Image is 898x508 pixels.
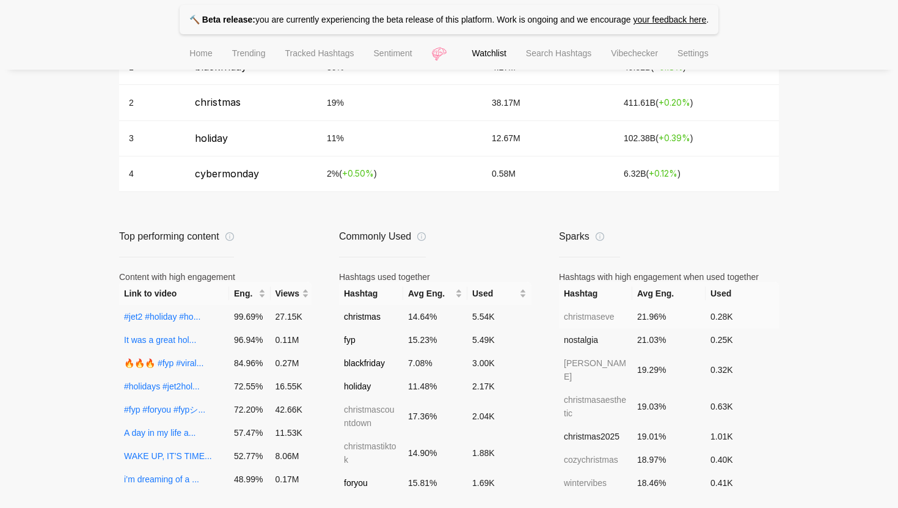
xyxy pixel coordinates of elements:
[710,478,733,488] span: 0.41K
[408,478,437,488] span: 15.81 %
[559,388,632,425] td: christmasaesthetic
[124,358,203,368] a: 🔥🔥🔥 #fyp #viral...
[492,98,520,108] span: 38.17M
[710,432,733,441] span: 1.01K
[559,471,632,495] td: wintervibes
[276,312,302,322] span: 27.15K
[119,85,185,120] td: 2
[339,272,531,282] div: Hashtags used together
[342,168,374,179] span: + 0.50 %
[276,451,299,461] span: 8.06M
[559,282,632,305] th: Hashtag
[276,287,299,300] span: Views
[195,167,259,180] span: cybermonday
[232,48,266,58] span: Trending
[654,62,683,72] span: + 0.18 %
[124,335,196,345] a: It was a great hol...
[710,402,733,411] span: 0.63K
[408,335,437,345] span: 15.23 %
[195,96,241,108] span: christmas
[271,282,312,305] th: Views
[408,381,437,391] span: 11.48 %
[637,402,666,411] span: 19.03 %
[472,381,495,391] span: 2.17K
[285,48,354,58] span: Tracked Hashtags
[637,432,666,441] span: 19.01 %
[624,98,693,108] span: 411.61B ( )
[234,312,263,322] span: 99.69 %
[472,448,495,458] span: 1.88K
[327,62,344,72] span: 30 %
[327,133,344,143] span: 11 %
[710,365,733,375] span: 0.32K
[659,97,690,108] span: + 0.20 %
[559,231,620,242] div: Sparks
[119,231,234,242] div: Top performing content
[189,15,255,24] strong: 🔨 Beta release:
[637,365,666,375] span: 19.29 %
[327,169,377,179] span: 2 % ( )
[344,312,381,322] span: christmas
[624,169,681,179] span: 6.32B ( )
[559,305,632,328] td: christmaseve
[492,62,516,72] span: 4.27M
[225,232,234,241] span: info-circle
[189,48,212,58] span: Home
[374,48,412,58] span: Sentiment
[472,287,517,300] span: Used
[180,5,718,34] p: you are currently experiencing the beta release of this platform. Work is ongoing and we encourage .
[124,428,196,438] a: A day in my life a...
[119,121,185,156] td: 3
[119,156,185,192] td: 4
[276,428,302,438] span: 11.53K
[624,62,686,72] span: 49.52B ( )
[637,455,666,465] span: 18.97 %
[472,335,495,345] span: 5.49K
[417,232,426,241] span: info-circle
[234,451,263,461] span: 52.77 %
[526,48,591,58] span: Search Hashtags
[408,358,433,368] span: 7.08 %
[344,405,394,428] span: christmascountdown
[234,335,263,345] span: 96.94 %
[559,352,632,388] td: [PERSON_NAME]
[408,411,437,421] span: 17.36 %
[472,478,495,488] span: 1.69K
[637,478,666,488] span: 18.46 %
[124,405,205,414] a: #fyp #foryou #fypシ...
[234,358,263,368] span: 84.96 %
[472,48,506,58] span: Watchlist
[632,282,706,305] th: Avg Eng.
[710,335,733,345] span: 0.25K
[344,478,368,488] span: foryou
[472,411,495,421] span: 2.04K
[344,335,356,345] span: fyp
[234,287,256,300] span: Eng.
[234,428,263,438] span: 57.47 %
[276,335,299,345] span: 0.11M
[706,282,779,305] th: Used
[234,474,263,484] span: 48.99 %
[408,287,453,300] span: Avg Eng.
[344,381,371,391] span: holiday
[124,474,199,484] a: i’m dreaming of a ...
[195,132,228,144] span: holiday
[677,48,709,58] span: Settings
[649,168,677,179] span: + 0.12 %
[229,282,271,305] th: Eng.
[408,448,437,458] span: 14.90 %
[633,15,706,24] a: your feedback here
[467,282,531,305] th: Used
[344,441,396,465] span: christmastiktok
[234,381,263,391] span: 72.55 %
[234,405,263,414] span: 72.20 %
[596,232,604,241] span: info-circle
[344,358,385,368] span: blackfriday
[339,231,426,242] div: Commonly Used
[124,451,212,461] a: WAKE UP, IT’S TIME...
[559,328,632,352] td: nostalgia
[710,312,733,322] span: 0.28K
[472,312,495,322] span: 5.54K
[276,358,299,368] span: 0.27M
[559,425,632,448] td: christmas2025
